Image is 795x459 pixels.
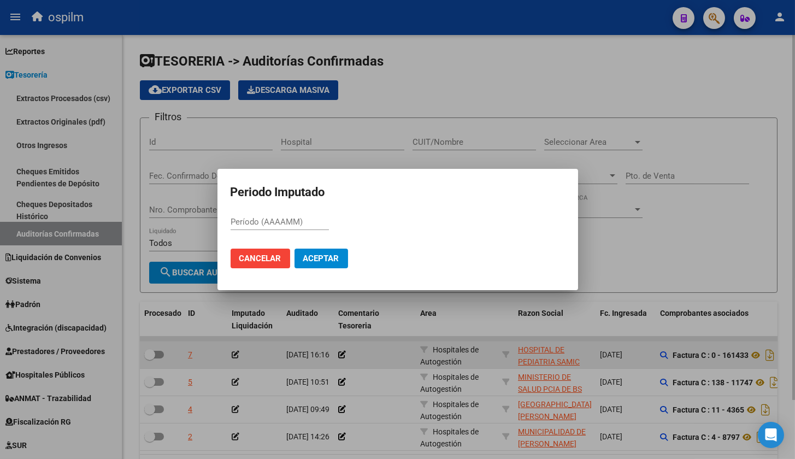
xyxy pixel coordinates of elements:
h3: Periodo Imputado [231,182,565,203]
span: Cancelar [239,254,281,263]
div: Open Intercom Messenger [758,422,784,448]
button: Cancelar [231,249,290,268]
span: Aceptar [303,254,339,263]
button: Aceptar [295,249,348,268]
